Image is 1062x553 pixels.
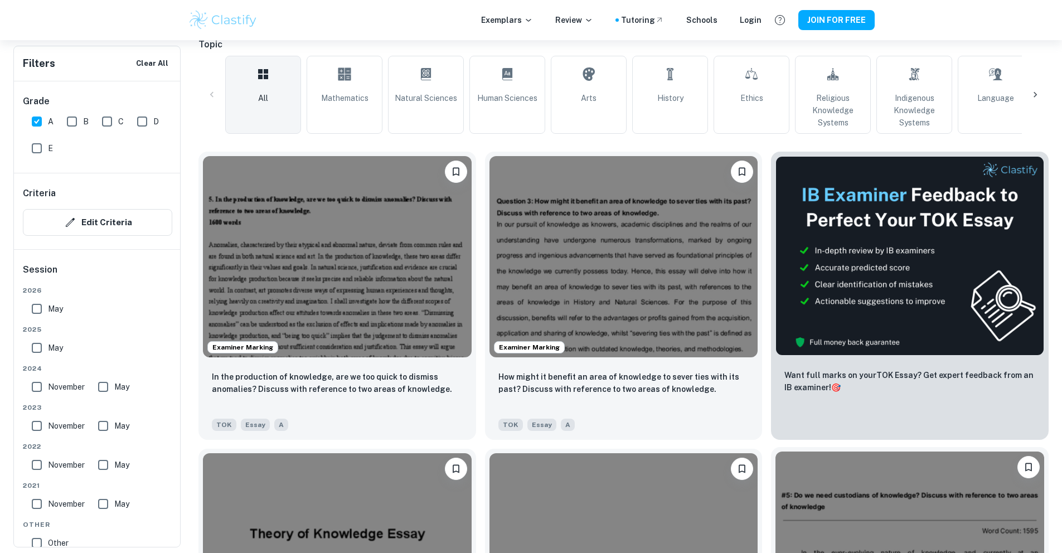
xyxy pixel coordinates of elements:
p: In the production of knowledge, are we too quick to dismiss anomalies? Discuss with reference to ... [212,371,463,395]
span: Ethics [740,92,763,104]
a: Login [740,14,762,26]
span: History [657,92,683,104]
button: Clear All [133,55,171,72]
span: 2022 [23,442,172,452]
span: Other [23,520,172,530]
a: Schools [686,14,717,26]
span: May [114,459,129,471]
p: Want full marks on your TOK Essay ? Get expert feedback from an IB examiner! [784,369,1035,394]
span: Examiner Marking [208,342,278,352]
h6: Session [23,263,172,285]
button: Please log in to bookmark exemplars [1017,456,1040,478]
span: Indigenous Knowledge Systems [881,92,947,129]
a: Examiner MarkingPlease log in to bookmark exemplarsHow might it benefit an area of knowledge to s... [485,152,763,440]
span: Human Sciences [477,92,537,104]
span: 2025 [23,324,172,334]
span: 🎯 [831,383,841,392]
span: Religious Knowledge Systems [800,92,866,129]
span: May [114,381,129,393]
span: A [274,419,288,431]
span: All [258,92,268,104]
span: Language [977,92,1014,104]
span: November [48,498,85,510]
span: Essay [527,419,556,431]
span: 2021 [23,481,172,491]
span: C [118,115,124,128]
span: May [114,498,129,510]
span: Other [48,537,69,549]
h6: Filters [23,56,55,71]
span: Arts [581,92,597,104]
button: Please log in to bookmark exemplars [445,161,467,183]
span: 2024 [23,363,172,373]
button: Please log in to bookmark exemplars [731,458,753,480]
p: Exemplars [481,14,533,26]
span: Examiner Marking [494,342,564,352]
span: November [48,420,85,432]
img: Thumbnail [775,156,1044,356]
a: Tutoring [621,14,664,26]
span: May [48,303,63,315]
span: TOK [498,419,523,431]
button: Please log in to bookmark exemplars [445,458,467,480]
button: Help and Feedback [770,11,789,30]
button: Edit Criteria [23,209,172,236]
a: Examiner MarkingPlease log in to bookmark exemplarsIn the production of knowledge, are we too qui... [198,152,476,440]
span: A [48,115,54,128]
p: Review [555,14,593,26]
button: JOIN FOR FREE [798,10,875,30]
button: Please log in to bookmark exemplars [731,161,753,183]
img: TOK Essay example thumbnail: In the production of knowledge, are we t [203,156,472,357]
span: November [48,459,85,471]
h6: Topic [198,38,1049,51]
p: How might it benefit an area of knowledge to sever ties with its past? Discuss with reference to ... [498,371,749,395]
span: 2023 [23,402,172,413]
span: B [83,115,89,128]
span: Mathematics [321,92,368,104]
span: TOK [212,419,236,431]
h6: Grade [23,95,172,108]
a: ThumbnailWant full marks on yourTOK Essay? Get expert feedback from an IB examiner! [771,152,1049,440]
h6: Criteria [23,187,56,200]
span: Essay [241,419,270,431]
span: 2026 [23,285,172,295]
span: May [48,342,63,354]
span: E [48,142,53,154]
span: November [48,381,85,393]
span: D [153,115,159,128]
img: Clastify logo [188,9,259,31]
img: TOK Essay example thumbnail: How might it benefit an area of knowledg [489,156,758,357]
span: Natural Sciences [395,92,457,104]
span: A [561,419,575,431]
span: May [114,420,129,432]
